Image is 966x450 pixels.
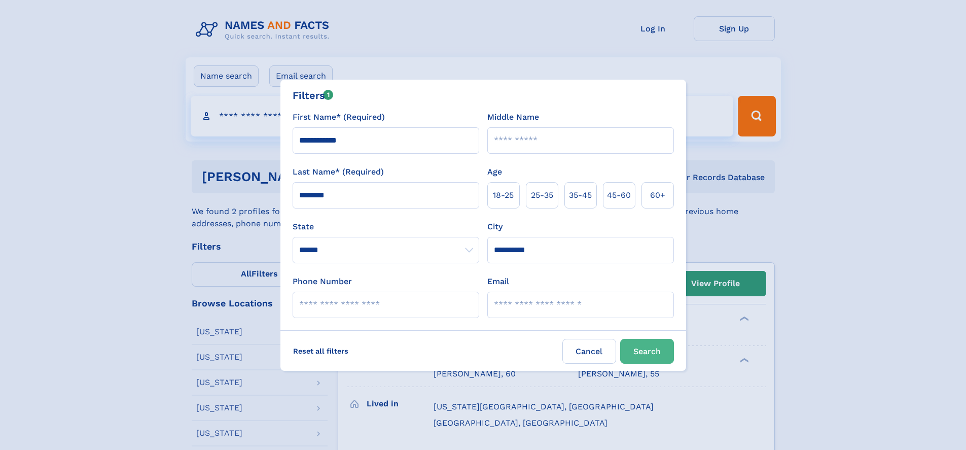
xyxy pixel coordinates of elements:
span: 60+ [650,189,665,201]
div: Filters [293,88,334,103]
label: Email [487,275,509,288]
label: Cancel [562,339,616,364]
label: State [293,221,479,233]
label: City [487,221,503,233]
label: First Name* (Required) [293,111,385,123]
label: Phone Number [293,275,352,288]
label: Last Name* (Required) [293,166,384,178]
span: 35‑45 [569,189,592,201]
span: 45‑60 [607,189,631,201]
label: Reset all filters [287,339,355,363]
span: 18‑25 [493,189,514,201]
span: 25‑35 [531,189,553,201]
label: Age [487,166,502,178]
button: Search [620,339,674,364]
label: Middle Name [487,111,539,123]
